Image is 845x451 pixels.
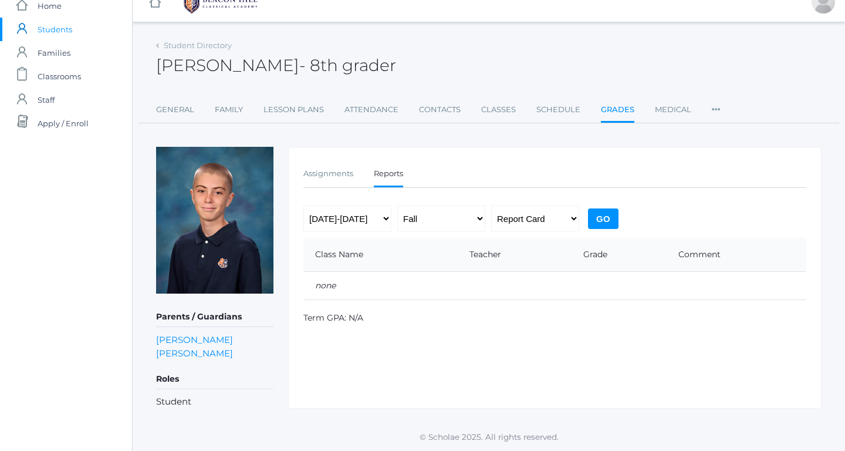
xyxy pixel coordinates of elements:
th: Comment [667,238,806,272]
a: Student Directory [164,41,232,50]
span: Staff [38,88,55,112]
a: Lesson Plans [263,98,324,122]
input: Go [588,208,618,229]
h5: Parents / Guardians [156,307,273,327]
a: Grades [601,98,634,123]
h5: Roles [156,369,273,389]
h2: [PERSON_NAME] [156,56,396,75]
a: [PERSON_NAME] [156,333,233,346]
th: Grade [572,238,667,272]
em: none [315,280,336,291]
a: Family [215,98,243,122]
a: Classes [481,98,516,122]
p: Term GPA: N/A [303,312,806,324]
span: Classrooms [38,65,81,88]
a: General [156,98,194,122]
a: Schedule [536,98,580,122]
span: Apply / Enroll [38,112,89,135]
span: Families [38,41,70,65]
span: Students [38,18,72,41]
li: Student [156,395,273,409]
a: Attendance [344,98,398,122]
a: Assignments [303,162,353,186]
p: © Scholae 2025. All rights reserved. [133,431,845,443]
th: Teacher [458,238,572,272]
th: Class Name [303,238,458,272]
span: - 8th grader [299,55,396,75]
a: Medical [655,98,691,122]
img: Cruz Mota [156,147,273,294]
a: Reports [374,162,403,187]
a: Contacts [419,98,461,122]
a: [PERSON_NAME] [156,346,233,360]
